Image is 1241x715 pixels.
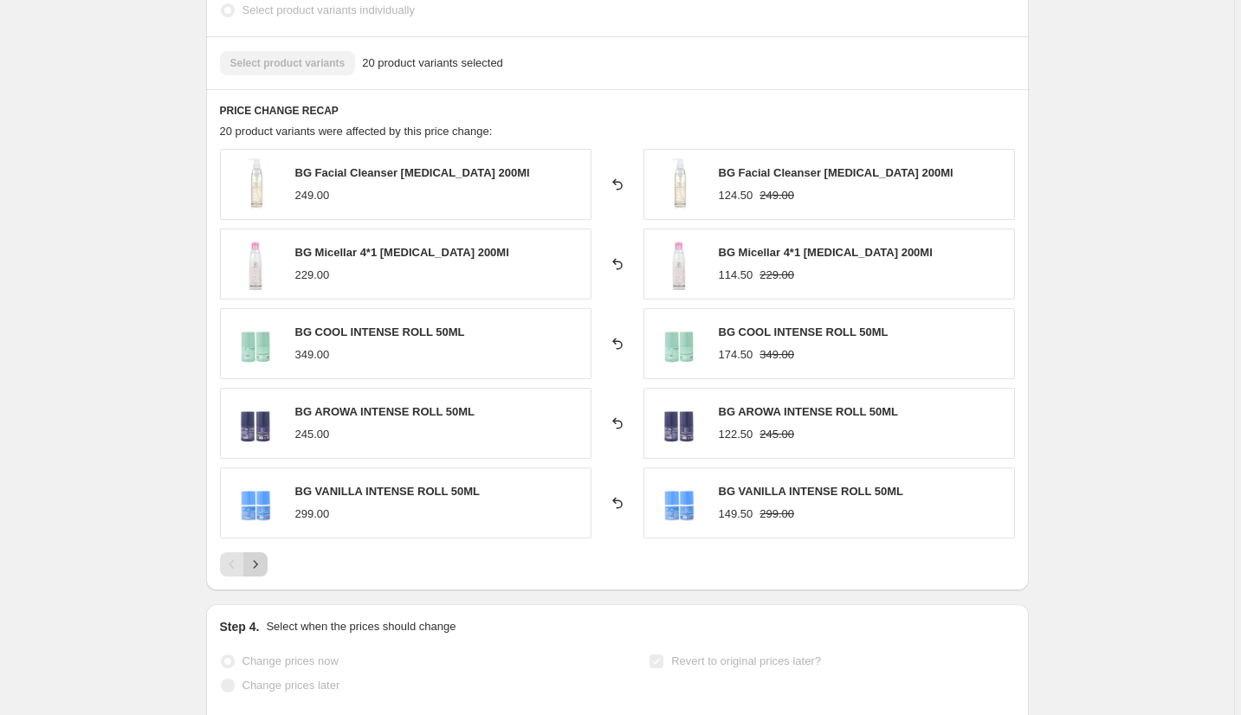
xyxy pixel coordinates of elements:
[220,125,493,138] span: 20 product variants were affected by this price change:
[719,267,753,284] div: 114.50
[242,3,415,16] span: Select product variants individually
[295,506,330,523] div: 299.00
[671,654,821,667] span: Revert to original prices later?
[759,506,794,523] strike: 299.00
[295,267,330,284] div: 229.00
[719,506,753,523] div: 149.50
[653,397,705,449] img: photo_28c7fb20-f9d6-4fa3-be7c-9c4347434510_80x.jpg
[220,104,1015,118] h6: PRICE CHANGE RECAP
[719,166,953,179] span: BG Facial Cleanser [MEDICAL_DATA] 200Ml
[295,346,330,364] div: 349.00
[295,426,330,443] div: 245.00
[719,246,933,259] span: BG Micellar 4*1 [MEDICAL_DATA] 200Ml
[759,267,794,284] strike: 229.00
[759,187,794,204] strike: 249.00
[295,325,465,338] span: BG COOL INTENSE ROLL 50ML
[653,318,705,370] img: photo_c7db5079-2e36-440f-8769-3512d7ee6d90_80x.jpg
[295,166,530,179] span: BG Facial Cleanser [MEDICAL_DATA] 200Ml
[653,158,705,210] img: 68299_f74176df-3b5d-425d-90de-e8c85ae75065_80x.jpg
[719,426,753,443] div: 122.50
[295,246,509,259] span: BG Micellar 4*1 [MEDICAL_DATA] 200Ml
[229,397,281,449] img: photo_28c7fb20-f9d6-4fa3-be7c-9c4347434510_80x.jpg
[220,618,260,635] h2: Step 4.
[719,405,899,418] span: BG AROWA INTENSE ROLL 50ML
[719,187,753,204] div: 124.50
[759,426,794,443] strike: 245.00
[229,318,281,370] img: photo_c7db5079-2e36-440f-8769-3512d7ee6d90_80x.jpg
[719,346,753,364] div: 174.50
[242,679,340,692] span: Change prices later
[266,618,456,635] p: Select when the prices should change
[229,158,281,210] img: 68299_f74176df-3b5d-425d-90de-e8c85ae75065_80x.jpg
[229,238,281,290] img: 68298_1081ee67-789b-4aae-88a0-be4a4cf4e647_80x.jpg
[362,55,503,72] span: 20 product variants selected
[653,238,705,290] img: 68298_1081ee67-789b-4aae-88a0-be4a4cf4e647_80x.jpg
[653,477,705,529] img: photo_6f522231-3119-4d6b-84dc-6432cf83a57d_80x.jpg
[295,187,330,204] div: 249.00
[220,552,268,577] nav: Pagination
[295,405,475,418] span: BG AROWA INTENSE ROLL 50ML
[229,477,281,529] img: photo_6f522231-3119-4d6b-84dc-6432cf83a57d_80x.jpg
[295,485,481,498] span: BG VANILLA INTENSE ROLL 50ML
[719,325,889,338] span: BG COOL INTENSE ROLL 50ML
[243,552,268,577] button: Next
[759,346,794,364] strike: 349.00
[719,485,904,498] span: BG VANILLA INTENSE ROLL 50ML
[242,654,339,667] span: Change prices now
